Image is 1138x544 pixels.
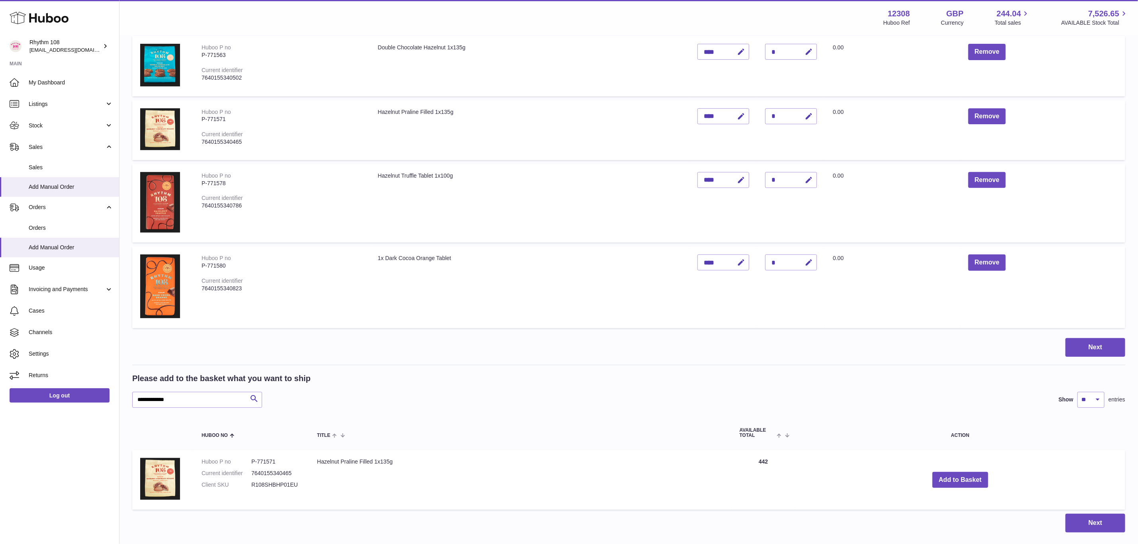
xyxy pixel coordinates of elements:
[370,100,690,160] td: Hazelnut Praline Filled 1x135g
[732,450,795,510] td: 442
[1061,8,1128,27] a: 7,526.65 AVAILABLE Stock Total
[202,138,362,146] div: 7640155340465
[202,255,231,261] div: Huboo P no
[202,285,362,292] div: 7640155340823
[202,172,231,179] div: Huboo P no
[1066,514,1125,532] button: Next
[202,262,362,270] div: P-771580
[202,433,228,438] span: Huboo no
[995,19,1030,27] span: Total sales
[202,202,362,209] div: 7640155340786
[202,74,362,82] div: 7640155340502
[1066,338,1125,357] button: Next
[833,255,844,261] span: 0.00
[140,108,180,150] img: Hazelnut Praline Filled 1x135g
[833,44,844,51] span: 0.00
[740,428,775,438] span: AVAILABLE Total
[946,8,964,19] strong: GBP
[29,47,117,53] span: [EMAIL_ADDRESS][DOMAIN_NAME]
[29,100,105,108] span: Listings
[29,372,113,379] span: Returns
[251,481,301,489] dd: R108SHBHP01EU
[10,388,110,403] a: Log out
[29,286,105,293] span: Invoicing and Payments
[202,51,362,59] div: P-771563
[29,264,113,272] span: Usage
[29,39,101,54] div: Rhythm 108
[29,204,105,211] span: Orders
[370,164,690,243] td: Hazelnut Truffle Tablet 1x100g
[202,131,243,137] div: Current identifier
[932,472,988,488] button: Add to Basket
[29,164,113,171] span: Sales
[202,195,243,201] div: Current identifier
[968,172,1006,188] button: Remove
[29,350,113,358] span: Settings
[968,254,1006,271] button: Remove
[968,108,1006,125] button: Remove
[29,183,113,191] span: Add Manual Order
[883,19,910,27] div: Huboo Ref
[1109,396,1125,403] span: entries
[29,79,113,86] span: My Dashboard
[251,470,301,477] dd: 7640155340465
[140,44,180,86] img: Double Chocolate Hazelnut 1x135g
[833,172,844,179] span: 0.00
[202,109,231,115] div: Huboo P no
[140,172,180,233] img: Hazelnut Truffle Tablet 1x100g
[370,36,690,96] td: Double Chocolate Hazelnut 1x135g
[202,458,251,466] dt: Huboo P no
[202,115,362,123] div: P-771571
[132,373,311,384] h2: Please add to the basket what you want to ship
[317,433,330,438] span: Title
[251,458,301,466] dd: P-771571
[1059,396,1073,403] label: Show
[10,40,22,52] img: orders@rhythm108.com
[29,224,113,232] span: Orders
[29,143,105,151] span: Sales
[888,8,910,19] strong: 12308
[29,244,113,251] span: Add Manual Order
[309,450,732,510] td: Hazelnut Praline Filled 1x135g
[202,470,251,477] dt: Current identifier
[941,19,964,27] div: Currency
[202,180,362,187] div: P-771578
[29,329,113,336] span: Channels
[795,420,1125,446] th: Action
[29,307,113,315] span: Cases
[202,481,251,489] dt: Client SKU
[29,122,105,129] span: Stock
[1088,8,1119,19] span: 7,526.65
[995,8,1030,27] a: 244.04 Total sales
[833,109,844,115] span: 0.00
[997,8,1021,19] span: 244.04
[202,278,243,284] div: Current identifier
[370,247,690,328] td: 1x Dark Cocoa Orange Tablet
[202,44,231,51] div: Huboo P no
[1061,19,1128,27] span: AVAILABLE Stock Total
[140,254,180,318] img: 1x Dark Cocoa Orange Tablet
[968,44,1006,60] button: Remove
[202,67,243,73] div: Current identifier
[140,458,180,500] img: Hazelnut Praline Filled 1x135g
